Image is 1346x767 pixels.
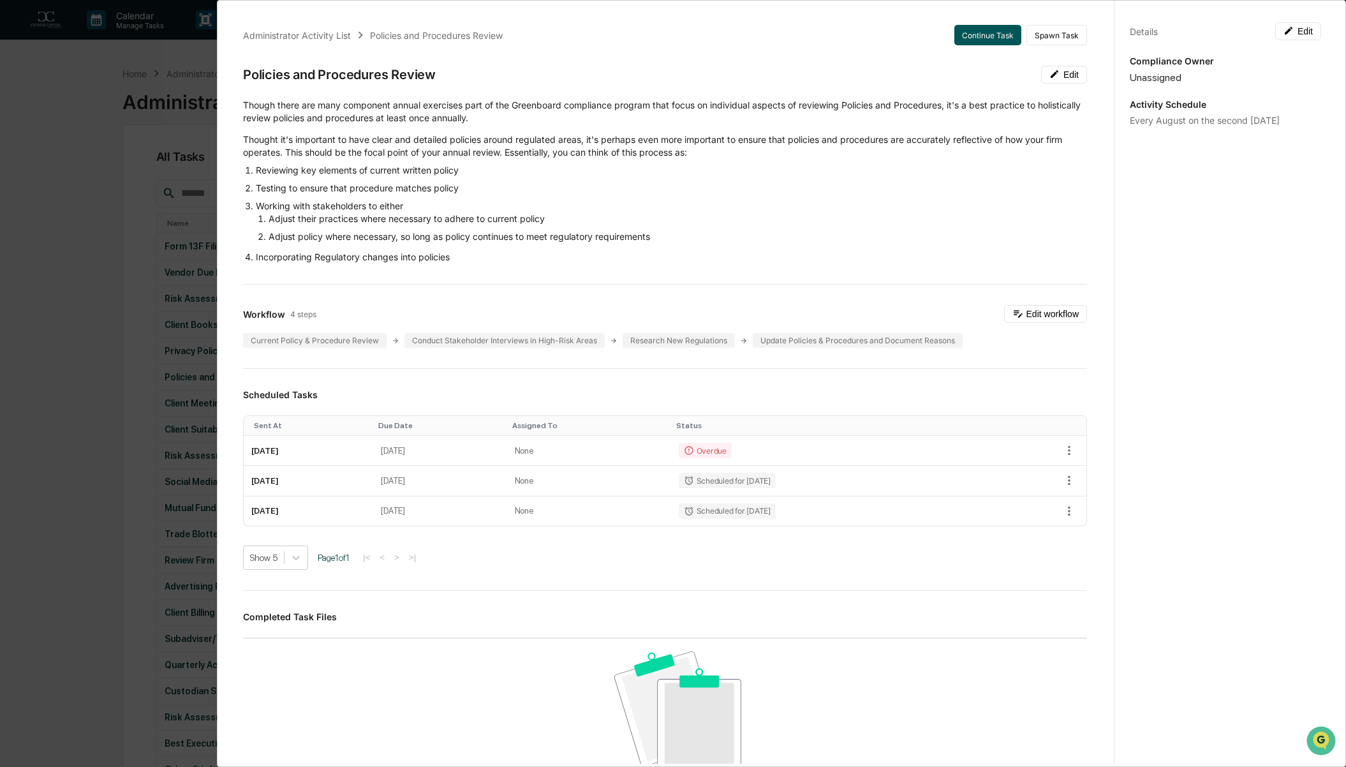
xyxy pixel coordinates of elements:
[105,260,158,273] span: Attestations
[1305,725,1340,759] iframe: Open customer support
[1275,22,1321,40] button: Edit
[13,262,23,272] div: 🖐️
[243,333,387,348] div: Current Policy & Procedure Review
[373,496,507,526] td: [DATE]
[1130,71,1321,84] div: Unassigned
[243,99,1087,124] p: Though there are many component annual exercises part of the Greenboard compliance program that f...
[254,421,368,430] div: Toggle SortBy
[679,503,776,519] div: Scheduled for [DATE]
[33,57,211,71] input: Clear
[243,30,351,41] div: Administrator Activity List
[113,173,139,183] span: [DATE]
[679,473,776,488] div: Scheduled for [DATE]
[269,230,1087,243] li: Adjust policy where necessary, so long as policy continues to meet regulatory requirements
[13,161,33,181] img: Jack Rasmussen
[13,286,23,296] div: 🔎
[57,97,209,110] div: Start new chat
[26,208,36,218] img: 1746055101610-c473b297-6a78-478c-a979-82029cc54cd1
[378,421,501,430] div: Toggle SortBy
[243,309,285,320] span: Workflow
[1041,66,1087,84] button: Edit
[373,436,507,466] td: [DATE]
[26,260,82,273] span: Preclearance
[40,173,103,183] span: [PERSON_NAME]
[8,279,85,302] a: 🔎Data Lookup
[243,67,436,82] div: Policies and Procedures Review
[87,255,163,278] a: 🗄️Attestations
[243,389,1087,400] h3: Scheduled Tasks
[13,97,36,120] img: 1746055101610-c473b297-6a78-478c-a979-82029cc54cd1
[370,30,503,41] div: Policies and Procedures Review
[405,552,420,563] button: >|
[106,207,110,218] span: •
[623,333,735,348] div: Research New Regulations
[113,207,139,218] span: [DATE]
[507,466,671,496] td: None
[954,25,1021,45] button: Continue Task
[1130,26,1158,37] div: Details
[57,110,175,120] div: We're available if you need us!
[1130,99,1321,110] p: Activity Schedule
[359,552,374,563] button: |<
[376,552,388,563] button: <
[753,333,963,348] div: Update Policies & Procedures and Document Reasons
[8,255,87,278] a: 🖐️Preclearance
[244,436,373,466] td: [DATE]
[1130,56,1321,66] p: Compliance Owner
[290,309,316,319] span: 4 steps
[256,182,1087,195] li: Testing to ensure that procedure matches policy
[318,553,350,563] span: Page 1 of 1
[106,173,110,183] span: •
[256,164,1087,177] li: Reviewing key elements of current written policy
[40,207,103,218] span: [PERSON_NAME]
[217,101,232,116] button: Start new chat
[1004,305,1087,323] button: Edit workflow
[244,466,373,496] td: [DATE]
[244,496,373,526] td: [DATE]
[127,316,154,325] span: Pylon
[13,26,232,47] p: How can we help?
[390,552,403,563] button: >
[243,133,1087,159] p: Thought it's important to have clear and detailed policies around regulated areas, it's perhaps e...
[243,611,1087,622] h3: Completed Task Files
[256,251,1087,264] li: Incorporating Regulatory changes into policies
[27,97,50,120] img: 8933085812038_c878075ebb4cc5468115_72.jpg
[512,421,666,430] div: Toggle SortBy
[198,138,232,154] button: See all
[404,333,605,348] div: Conduct Stakeholder Interviews in High-Risk Areas
[507,496,671,526] td: None
[679,443,732,458] div: Overdue
[1026,25,1087,45] button: Spawn Task
[13,141,85,151] div: Past conversations
[13,195,33,216] img: Jack Rasmussen
[90,315,154,325] a: Powered byPylon
[507,436,671,466] td: None
[26,285,80,297] span: Data Lookup
[676,421,984,430] div: Toggle SortBy
[26,174,36,184] img: 1746055101610-c473b297-6a78-478c-a979-82029cc54cd1
[92,262,103,272] div: 🗄️
[373,466,507,496] td: [DATE]
[1130,115,1321,126] div: Every August on the second [DATE]
[269,212,1087,225] li: Adjust their practices where necessary to adhere to current policy
[256,200,1087,243] li: Working with stakeholders to either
